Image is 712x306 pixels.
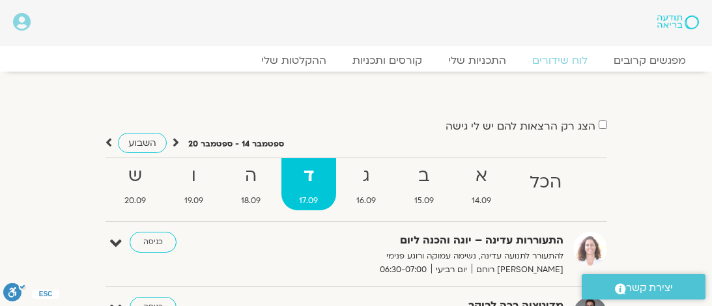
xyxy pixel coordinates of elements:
[283,232,563,249] strong: התעוררות עדינה – יוגה והכנה ליום
[512,158,580,210] a: הכל
[223,161,279,191] strong: ה
[446,120,595,132] label: הצג רק הרצאות להם יש לי גישה
[107,161,164,191] strong: ש
[283,249,563,263] p: להתעורר לתנועה עדינה, נשימה עמוקה ורוגע פנימי
[166,161,221,191] strong: ו
[435,54,519,67] a: התכניות שלי
[519,54,601,67] a: לוח שידורים
[582,274,705,299] a: יצירת קשר
[281,194,336,208] span: 17.09
[281,158,336,210] a: ד17.09
[188,137,284,151] p: ספטמבר 14 - ספטמבר 20
[339,161,394,191] strong: ג
[396,158,451,210] a: ב15.09
[166,194,221,208] span: 19.09
[130,232,177,253] a: כניסה
[107,158,164,210] a: ש20.09
[396,194,451,208] span: 15.09
[281,161,336,191] strong: ד
[339,158,394,210] a: ג16.09
[472,263,563,277] span: [PERSON_NAME] רוחם
[128,137,156,149] span: השבוע
[454,158,509,210] a: א14.09
[626,279,673,297] span: יצירת קשר
[454,161,509,191] strong: א
[431,263,472,277] span: יום רביעי
[107,194,164,208] span: 20.09
[166,158,221,210] a: ו19.09
[512,168,580,197] strong: הכל
[396,161,451,191] strong: ב
[248,54,339,67] a: ההקלטות שלי
[118,133,167,153] a: השבוע
[601,54,699,67] a: מפגשים קרובים
[339,54,435,67] a: קורסים ותכניות
[13,54,699,67] nav: Menu
[223,158,279,210] a: ה18.09
[375,263,431,277] span: 06:30-07:00
[223,194,279,208] span: 18.09
[339,194,394,208] span: 16.09
[454,194,509,208] span: 14.09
